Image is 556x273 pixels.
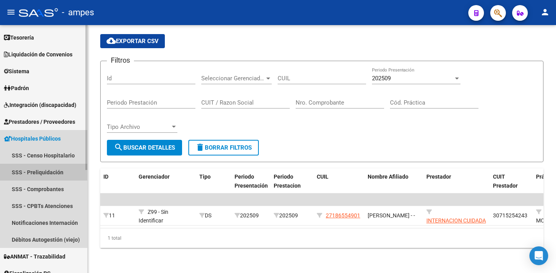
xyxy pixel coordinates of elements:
span: ID [103,174,108,180]
div: 1 total [100,228,543,248]
span: 202509 [372,75,391,82]
span: Liquidación de Convenios [4,50,72,59]
span: Tipo Archivo [107,123,170,130]
button: Borrar Filtros [188,140,259,155]
div: 11 [103,211,132,220]
span: Tipo [199,174,211,180]
datatable-header-cell: Nombre Afiliado [365,168,423,194]
div: 202509 [274,211,310,220]
h3: Filtros [107,55,134,66]
datatable-header-cell: Gerenciador [135,168,196,194]
datatable-header-cell: Prestador [423,168,490,194]
mat-icon: delete [195,143,205,152]
div: DS [199,211,228,220]
span: Sistema [4,67,29,76]
span: Periodo Presentación [235,174,268,189]
datatable-header-cell: ID [100,168,135,194]
datatable-header-cell: Tipo [196,168,231,194]
span: 30715254243 [493,212,527,219]
span: Integración (discapacidad) [4,101,76,109]
datatable-header-cell: Periodo Prestacion [271,168,314,194]
button: Exportar CSV [100,34,165,48]
span: Periodo Prestacion [274,174,301,189]
span: Hospitales Públicos [4,134,61,143]
mat-icon: menu [6,7,16,17]
span: CUIL [317,174,329,180]
span: - ampes [62,4,94,21]
mat-icon: cloud_download [107,36,116,45]
span: ANMAT - Trazabilidad [4,252,65,261]
span: INTERNACION CUIDADA S.A. [426,217,486,233]
span: Exportar CSV [107,38,159,45]
div: 202509 [235,211,267,220]
datatable-header-cell: Periodo Presentación [231,168,271,194]
div: Open Intercom Messenger [529,246,548,265]
mat-icon: person [540,7,550,17]
mat-icon: search [114,143,123,152]
button: Buscar Detalles [107,140,182,155]
span: Seleccionar Gerenciador [201,75,265,82]
span: Gerenciador [139,174,170,180]
span: Tesorería [4,33,34,42]
span: Prestador [426,174,451,180]
span: CUIT Prestador [493,174,518,189]
span: Borrar Filtros [195,144,252,151]
datatable-header-cell: CUIT Prestador [490,168,533,194]
span: 27186554901 [326,212,360,219]
span: Buscar Detalles [114,144,175,151]
span: Padrón [4,84,29,92]
span: Nombre Afiliado [368,174,408,180]
span: Prestadores / Proveedores [4,118,75,126]
datatable-header-cell: CUIL [314,168,365,194]
span: [PERSON_NAME] - - [368,212,415,219]
span: Z99 - Sin Identificar [139,209,168,224]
